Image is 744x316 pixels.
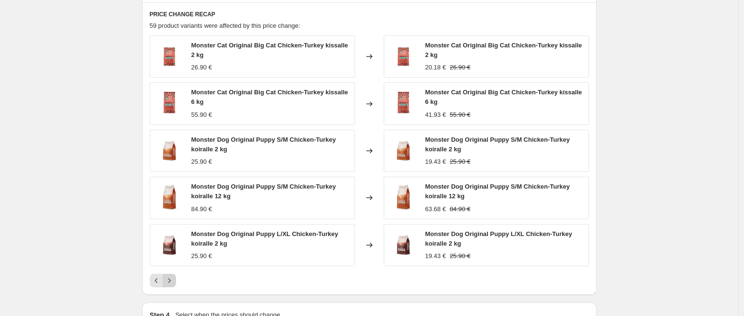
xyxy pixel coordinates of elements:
[150,22,300,29] span: 59 product variants were affected by this price change:
[155,90,184,118] img: OriginalBigcat6kg_80x.png
[425,136,570,153] span: Monster Dog Original Puppy S/M Chicken-Turkey koiralle 2 kg
[450,204,470,214] strike: 84.90 €
[425,157,446,167] div: 19.43 €
[155,183,184,212] img: PuppyS_M12kg_1_80x.png
[450,110,470,120] strike: 55.90 €
[389,136,418,165] img: PuppyS_M2kg_1_80x.png
[389,90,418,118] img: OriginalBigcat6kg_80x.png
[191,110,212,120] div: 55.90 €
[425,89,582,105] span: Monster Cat Original Big Cat Chicken-Turkey kissalle 6 kg
[450,63,470,72] strike: 26.90 €
[191,204,212,214] div: 84.90 €
[389,183,418,212] img: PuppyS_M12kg_1_80x.png
[191,136,336,153] span: Monster Dog Original Puppy S/M Chicken-Turkey koiralle 2 kg
[425,183,570,200] span: Monster Dog Original Puppy S/M Chicken-Turkey koiralle 12 kg
[150,274,176,287] nav: Pagination
[155,231,184,260] img: PuppyL_X2kg_80x.png
[191,230,338,247] span: Monster Dog Original Puppy L/XL Chicken-Turkey koiralle 2 kg
[191,63,212,72] div: 26.90 €
[191,251,212,261] div: 25.90 €
[163,274,176,287] button: Next
[191,157,212,167] div: 25.90 €
[425,42,582,58] span: Monster Cat Original Big Cat Chicken-Turkey kissalle 2 kg
[191,89,348,105] span: Monster Cat Original Big Cat Chicken-Turkey kissalle 6 kg
[425,110,446,120] div: 41.93 €
[389,42,418,71] img: MonsterOriginalBigcat2kg_80x.png
[425,251,446,261] div: 19.43 €
[425,63,446,72] div: 20.18 €
[155,42,184,71] img: MonsterOriginalBigcat2kg_80x.png
[150,274,163,287] button: Previous
[191,42,348,58] span: Monster Cat Original Big Cat Chicken-Turkey kissalle 2 kg
[150,11,589,18] h6: PRICE CHANGE RECAP
[425,230,572,247] span: Monster Dog Original Puppy L/XL Chicken-Turkey koiralle 2 kg
[155,136,184,165] img: PuppyS_M2kg_1_80x.png
[191,183,336,200] span: Monster Dog Original Puppy S/M Chicken-Turkey koiralle 12 kg
[450,157,470,167] strike: 25.90 €
[389,231,418,260] img: PuppyL_X2kg_80x.png
[450,251,470,261] strike: 25.90 €
[425,204,446,214] div: 63.68 €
